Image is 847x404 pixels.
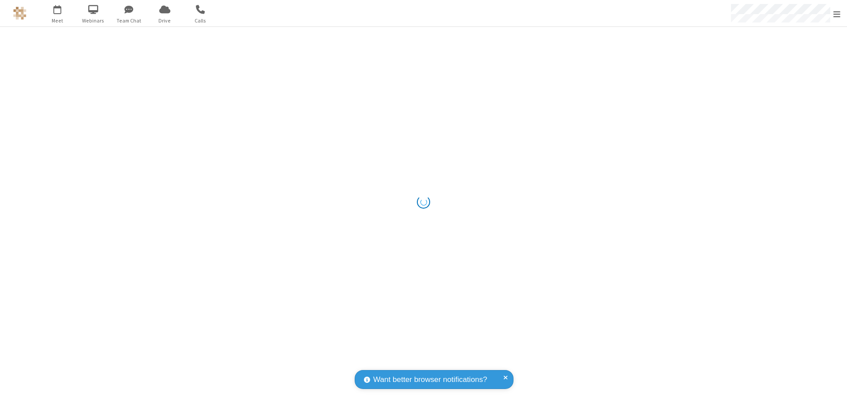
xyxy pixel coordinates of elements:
[13,7,26,20] img: QA Selenium DO NOT DELETE OR CHANGE
[41,17,74,25] span: Meet
[373,374,487,385] span: Want better browser notifications?
[148,17,181,25] span: Drive
[77,17,110,25] span: Webinars
[112,17,146,25] span: Team Chat
[184,17,217,25] span: Calls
